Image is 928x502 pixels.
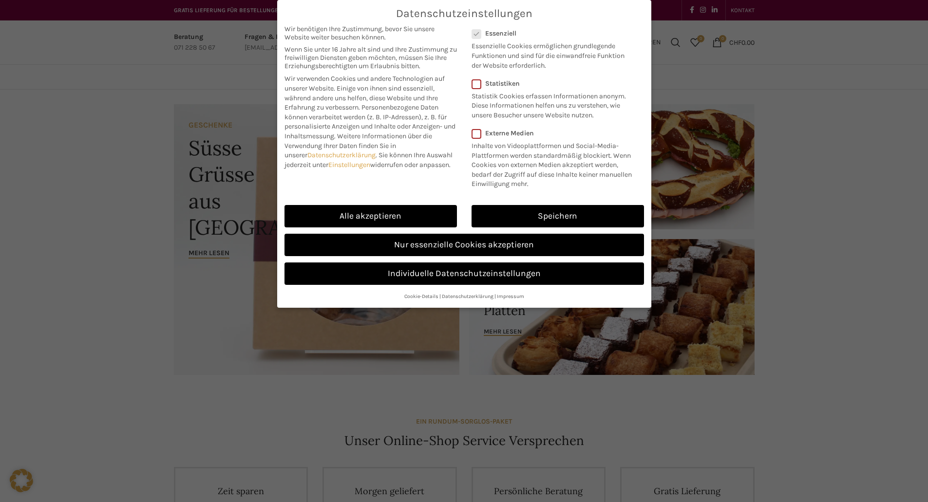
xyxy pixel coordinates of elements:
p: Inhalte von Videoplattformen und Social-Media-Plattformen werden standardmäßig blockiert. Wenn Co... [472,137,638,189]
a: Datenschutzerklärung [442,293,493,299]
a: Alle akzeptieren [284,205,457,227]
label: Essenziell [472,29,631,37]
span: Wir benötigen Ihre Zustimmung, bevor Sie unsere Website weiter besuchen können. [284,25,457,41]
a: Speichern [472,205,644,227]
label: Externe Medien [472,129,638,137]
span: Datenschutzeinstellungen [396,7,532,20]
label: Statistiken [472,79,631,88]
a: Nur essenzielle Cookies akzeptieren [284,234,644,256]
a: Cookie-Details [404,293,438,299]
a: Einstellungen [328,161,370,169]
span: Wenn Sie unter 16 Jahre alt sind und Ihre Zustimmung zu freiwilligen Diensten geben möchten, müss... [284,45,457,70]
span: Sie können Ihre Auswahl jederzeit unter widerrufen oder anpassen. [284,151,453,169]
p: Statistik Cookies erfassen Informationen anonym. Diese Informationen helfen uns zu verstehen, wie... [472,88,631,120]
a: Impressum [497,293,524,299]
span: Personenbezogene Daten können verarbeitet werden (z. B. IP-Adressen), z. B. für personalisierte A... [284,103,455,140]
a: Individuelle Datenschutzeinstellungen [284,262,644,285]
p: Essenzielle Cookies ermöglichen grundlegende Funktionen und sind für die einwandfreie Funktion de... [472,37,631,70]
span: Wir verwenden Cookies und andere Technologien auf unserer Website. Einige von ihnen sind essenzie... [284,74,445,112]
span: Weitere Informationen über die Verwendung Ihrer Daten finden Sie in unserer . [284,132,432,159]
a: Datenschutzerklärung [307,151,376,159]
